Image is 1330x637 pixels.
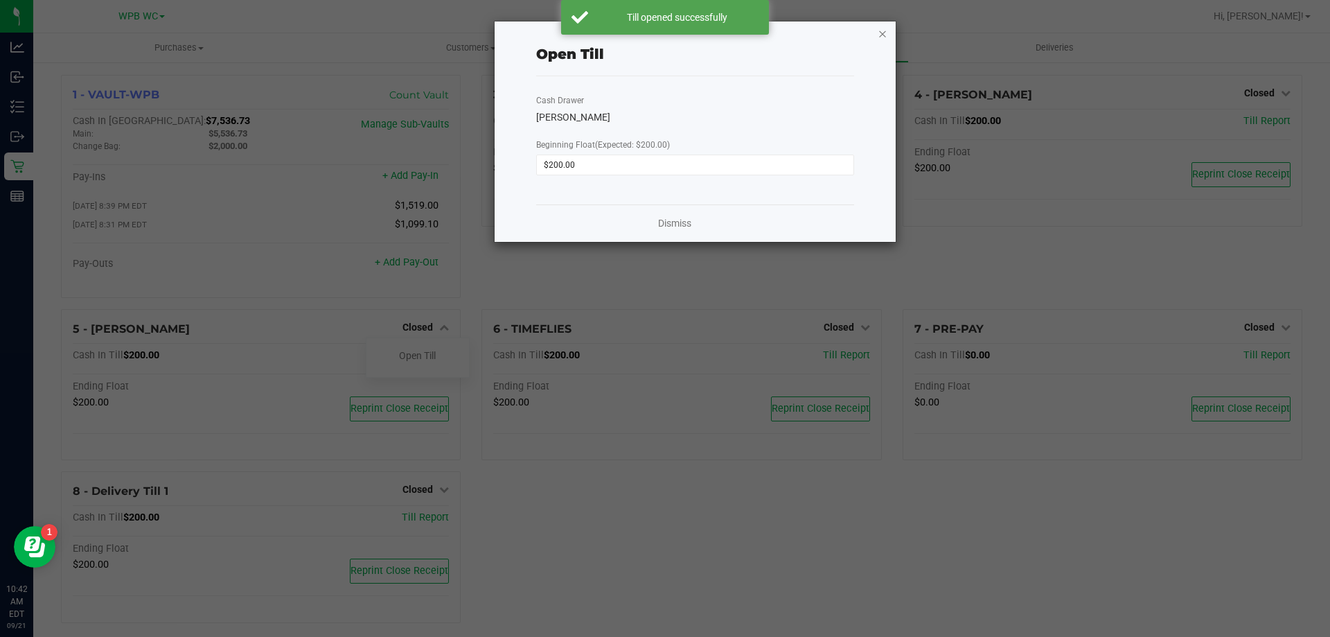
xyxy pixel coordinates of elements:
[14,526,55,568] iframe: Resource center
[536,44,604,64] div: Open Till
[596,10,759,24] div: Till opened successfully
[41,524,57,541] iframe: Resource center unread badge
[595,140,670,150] span: (Expected: $200.00)
[536,94,584,107] label: Cash Drawer
[658,216,691,231] a: Dismiss
[536,140,670,150] span: Beginning Float
[536,110,854,125] div: [PERSON_NAME]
